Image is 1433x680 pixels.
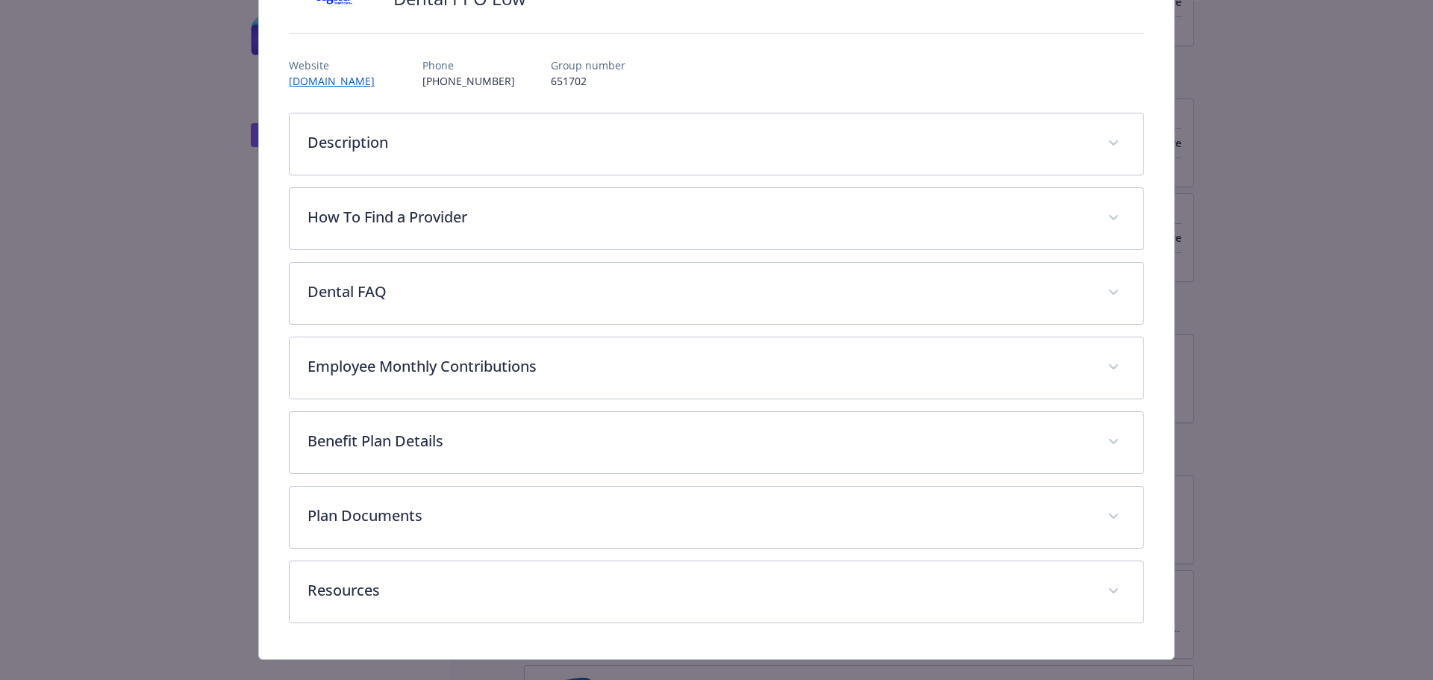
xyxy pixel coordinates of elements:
p: Employee Monthly Contributions [307,355,1090,378]
div: Plan Documents [290,487,1144,548]
p: Dental FAQ [307,281,1090,303]
div: Dental FAQ [290,263,1144,324]
div: Resources [290,561,1144,623]
p: Benefit Plan Details [307,430,1090,452]
p: Resources [307,579,1090,602]
p: [PHONE_NUMBER] [422,73,515,89]
p: Website [289,57,387,73]
p: Group number [551,57,625,73]
p: Description [307,131,1090,154]
p: How To Find a Provider [307,206,1090,228]
p: Phone [422,57,515,73]
div: How To Find a Provider [290,188,1144,249]
p: Plan Documents [307,505,1090,527]
div: Description [290,113,1144,175]
p: 651702 [551,73,625,89]
a: [DOMAIN_NAME] [289,74,387,88]
div: Employee Monthly Contributions [290,337,1144,399]
div: Benefit Plan Details [290,412,1144,473]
